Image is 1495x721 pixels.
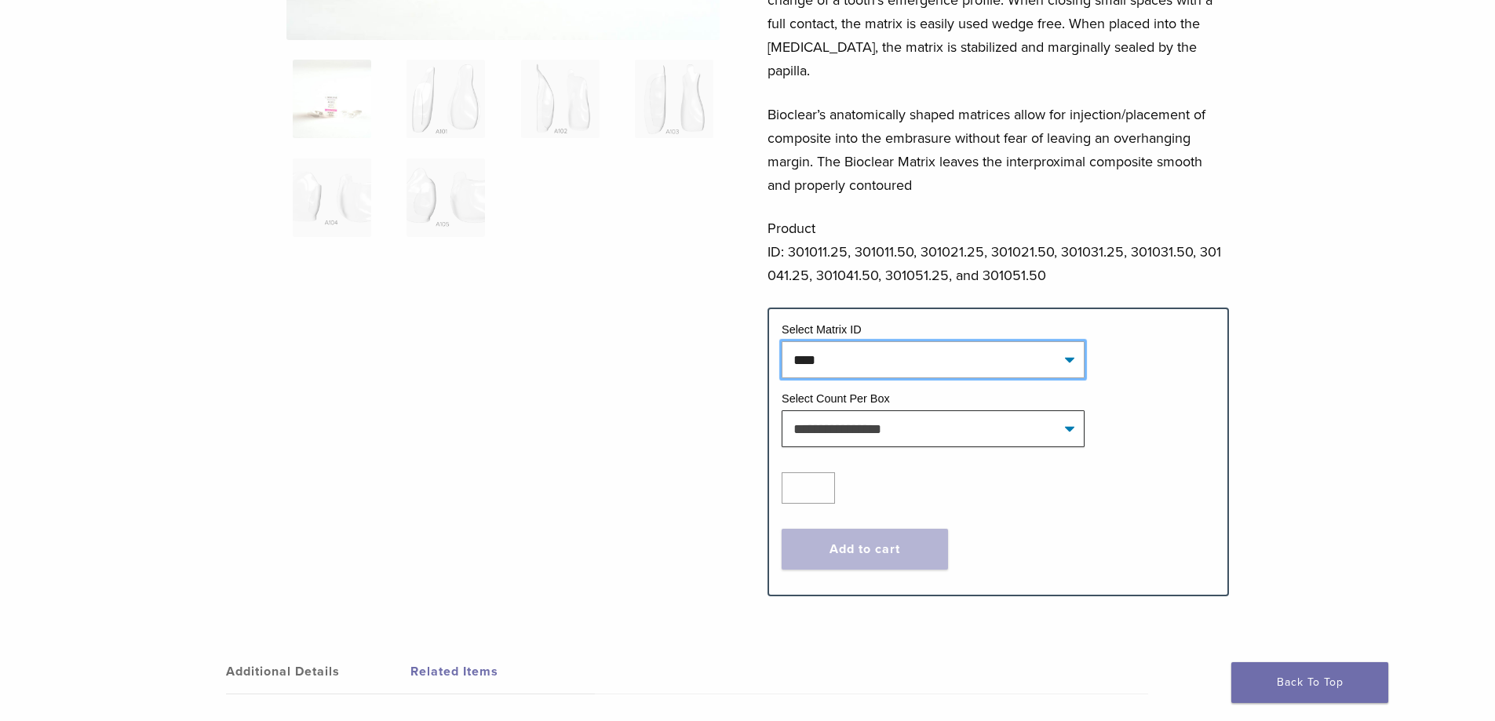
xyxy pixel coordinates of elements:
img: Original Anterior Matrix - A Series - Image 6 [407,158,485,237]
img: Original Anterior Matrix - A Series - Image 4 [635,60,713,138]
img: Original Anterior Matrix - A Series - Image 3 [521,60,600,138]
img: Original Anterior Matrix - A Series - Image 2 [407,60,485,138]
label: Select Matrix ID [782,323,862,336]
a: Additional Details [226,650,410,694]
img: Original Anterior Matrix - A Series - Image 5 [293,158,371,237]
a: Related Items [410,650,595,694]
p: Bioclear’s anatomically shaped matrices allow for injection/placement of composite into the embra... [768,103,1229,197]
p: Product ID: 301011.25, 301011.50, 301021.25, 301021.50, 301031.25, 301031.50, 301041.25, 301041.5... [768,217,1229,287]
button: Add to cart [782,529,948,570]
label: Select Count Per Box [782,392,890,405]
a: Back To Top [1231,662,1388,703]
img: Anterior-Original-A-Series-Matrices-324x324.jpg [293,60,371,138]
